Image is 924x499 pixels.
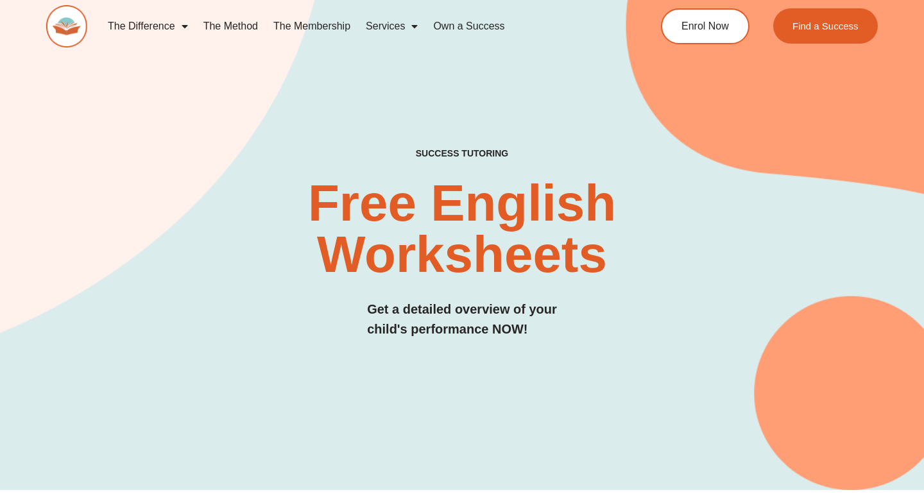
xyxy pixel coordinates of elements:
a: Services [358,12,425,41]
a: Find a Success [773,8,878,44]
a: Own a Success [425,12,512,41]
span: Find a Success [792,21,859,31]
span: Enrol Now [681,21,729,31]
h2: Free English Worksheets​ [187,178,736,280]
h3: Get a detailed overview of your child's performance NOW! [367,300,557,339]
nav: Menu [100,12,613,41]
h4: SUCCESS TUTORING​ [339,148,585,159]
a: The Method [196,12,266,41]
a: The Membership [266,12,358,41]
a: Enrol Now [661,8,749,44]
a: The Difference [100,12,196,41]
